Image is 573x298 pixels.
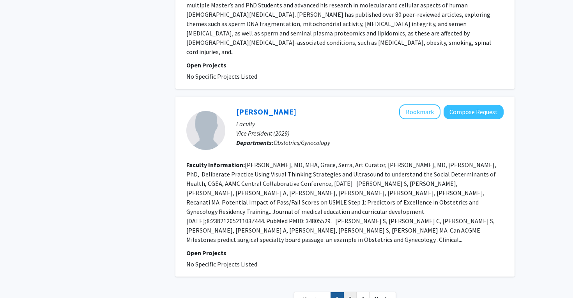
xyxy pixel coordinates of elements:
[186,72,257,80] span: No Specific Projects Listed
[444,105,504,119] button: Compose Request to Satinder Kaur
[274,139,330,146] span: Obstetrics/Gynecology
[186,161,245,169] b: Faculty Information:
[186,260,257,268] span: No Specific Projects Listed
[236,129,504,138] p: Vice President (2029)
[399,104,440,119] button: Add Satinder Kaur to Bookmarks
[186,161,496,243] fg-read-more: [PERSON_NAME], MD, MHA, Grace, Serra, Art Curator, [PERSON_NAME], MD, [PERSON_NAME], PhD, Deliber...
[236,139,274,146] b: Departments:
[186,248,504,257] p: Open Projects
[186,60,504,70] p: Open Projects
[236,119,504,129] p: Faculty
[236,107,296,116] a: [PERSON_NAME]
[6,263,33,292] iframe: Chat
